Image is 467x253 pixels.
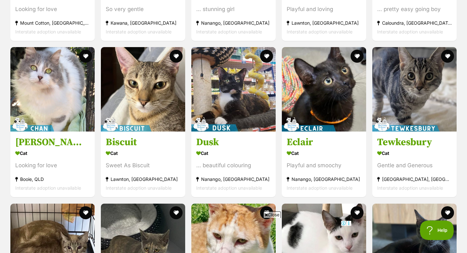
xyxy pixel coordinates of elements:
[377,149,452,158] div: Cat
[106,136,180,149] h3: Biscuit
[106,29,172,34] span: Interstate adoption unavailable
[170,50,183,63] button: favourite
[287,161,361,170] div: Playful and smoochy
[106,161,180,170] div: Sweet As Biscuit
[15,161,90,170] div: Looking for love
[377,19,452,27] div: Caloundra, [GEOGRAPHIC_DATA]
[372,132,457,197] a: Tewkesbury Cat Gentle and Generous [GEOGRAPHIC_DATA], [GEOGRAPHIC_DATA] Interstate adoption unava...
[441,206,454,219] button: favourite
[287,29,353,34] span: Interstate adoption unavailable
[15,29,81,34] span: Interstate adoption unavailable
[106,5,180,14] div: So very gentle
[196,19,271,27] div: Nanango, [GEOGRAPHIC_DATA]
[115,221,352,250] iframe: Advertisement
[377,175,452,184] div: [GEOGRAPHIC_DATA], [GEOGRAPHIC_DATA]
[15,175,90,184] div: Booie, QLD
[15,5,90,14] div: Looking for love
[282,132,366,197] a: Eclair Cat Playful and smoochy Nanango, [GEOGRAPHIC_DATA] Interstate adoption unavailable favourite
[196,149,271,158] div: Cat
[106,185,172,191] span: Interstate adoption unavailable
[287,5,361,14] div: Playful and loving
[377,29,443,34] span: Interstate adoption unavailable
[196,136,271,149] h3: Dusk
[441,50,454,63] button: favourite
[196,29,262,34] span: Interstate adoption unavailable
[196,161,271,170] div: ... beautiful colouring
[196,175,271,184] div: Nanango, [GEOGRAPHIC_DATA]
[191,47,276,132] img: Dusk
[260,206,273,219] button: favourite
[287,185,353,191] span: Interstate adoption unavailable
[377,5,452,14] div: ... pretty easy going boy
[15,149,90,158] div: Cat
[101,47,185,132] img: Biscuit
[170,206,183,219] button: favourite
[263,211,281,218] span: Close
[191,132,276,197] a: Dusk Cat ... beautiful colouring Nanango, [GEOGRAPHIC_DATA] Interstate adoption unavailable favou...
[196,185,262,191] span: Interstate adoption unavailable
[10,132,95,197] a: [PERSON_NAME] Cat Looking for love Booie, QLD Interstate adoption unavailable favourite
[106,19,180,27] div: Kawana, [GEOGRAPHIC_DATA]
[260,50,273,63] button: favourite
[79,206,92,219] button: favourite
[15,185,81,191] span: Interstate adoption unavailable
[196,5,271,14] div: ... stunning girl
[372,47,457,132] img: Tewkesbury
[351,206,364,219] button: favourite
[287,136,361,149] h3: Eclair
[106,149,180,158] div: Cat
[287,19,361,27] div: Lawnton, [GEOGRAPHIC_DATA]
[287,175,361,184] div: Nanango, [GEOGRAPHIC_DATA]
[15,136,90,149] h3: [PERSON_NAME]
[106,175,180,184] div: Lawnton, [GEOGRAPHIC_DATA]
[79,50,92,63] button: favourite
[377,136,452,149] h3: Tewkesbury
[420,221,454,240] iframe: Help Scout Beacon - Open
[15,19,90,27] div: Mount Cotton, [GEOGRAPHIC_DATA]
[351,50,364,63] button: favourite
[101,132,185,197] a: Biscuit Cat Sweet As Biscuit Lawnton, [GEOGRAPHIC_DATA] Interstate adoption unavailable favourite
[282,47,366,132] img: Eclair
[377,185,443,191] span: Interstate adoption unavailable
[287,149,361,158] div: Cat
[377,161,452,170] div: Gentle and Generous
[10,47,95,132] img: Chan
